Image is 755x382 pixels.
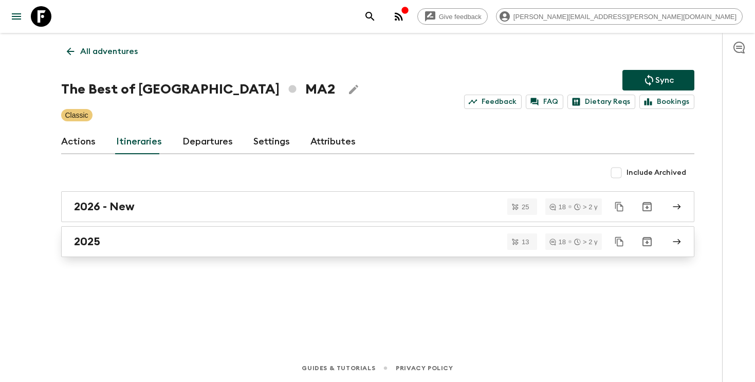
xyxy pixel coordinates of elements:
[574,204,598,210] div: > 2 y
[515,204,535,210] span: 25
[80,45,138,58] p: All adventures
[637,231,657,252] button: Archive
[6,6,27,27] button: menu
[417,8,488,25] a: Give feedback
[627,168,686,178] span: Include Archived
[253,130,290,154] a: Settings
[610,232,629,251] button: Duplicate
[61,41,143,62] a: All adventures
[310,130,356,154] a: Attributes
[343,79,364,100] button: Edit Adventure Title
[74,235,100,248] h2: 2025
[360,6,380,27] button: search adventures
[526,95,563,109] a: FAQ
[302,362,375,374] a: Guides & Tutorials
[655,74,674,86] p: Sync
[549,204,565,210] div: 18
[61,191,694,222] a: 2026 - New
[182,130,233,154] a: Departures
[637,196,657,217] button: Archive
[549,239,565,245] div: 18
[61,79,335,100] h1: The Best of [GEOGRAPHIC_DATA] MA2
[61,130,96,154] a: Actions
[515,239,535,245] span: 13
[116,130,162,154] a: Itineraries
[622,70,694,90] button: Sync adventure departures to the booking engine
[396,362,453,374] a: Privacy Policy
[74,200,135,213] h2: 2026 - New
[65,110,88,120] p: Classic
[496,8,743,25] div: [PERSON_NAME][EMAIL_ADDRESS][PERSON_NAME][DOMAIN_NAME]
[61,226,694,257] a: 2025
[567,95,635,109] a: Dietary Reqs
[574,239,598,245] div: > 2 y
[610,197,629,216] button: Duplicate
[464,95,522,109] a: Feedback
[433,13,487,21] span: Give feedback
[508,13,742,21] span: [PERSON_NAME][EMAIL_ADDRESS][PERSON_NAME][DOMAIN_NAME]
[639,95,694,109] a: Bookings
